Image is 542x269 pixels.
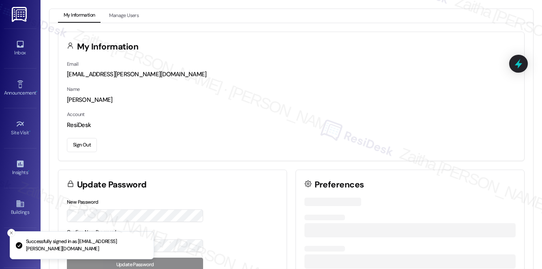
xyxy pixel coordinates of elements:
label: Account [67,111,85,118]
img: ResiDesk Logo [12,7,28,22]
a: Leads [4,237,36,259]
button: Sign Out [67,138,97,152]
div: [PERSON_NAME] [67,96,516,104]
label: New Password [67,199,99,205]
a: Site Visit • [4,117,36,139]
label: Email [67,61,78,67]
span: • [36,89,37,95]
h3: Update Password [77,181,147,189]
a: Insights • [4,157,36,179]
button: My Information [58,9,101,23]
span: • [28,168,29,174]
h3: Preferences [315,181,364,189]
button: Close toast [7,229,15,237]
div: ResiDesk [67,121,516,129]
p: Successfully signed in as [EMAIL_ADDRESS][PERSON_NAME][DOMAIN_NAME] [26,238,147,252]
h3: My Information [77,43,139,51]
div: [EMAIL_ADDRESS][PERSON_NAME][DOMAIN_NAME] [67,70,516,79]
label: Name [67,86,80,93]
a: Inbox [4,37,36,59]
button: Manage Users [103,9,144,23]
span: • [29,129,30,134]
a: Buildings [4,197,36,219]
